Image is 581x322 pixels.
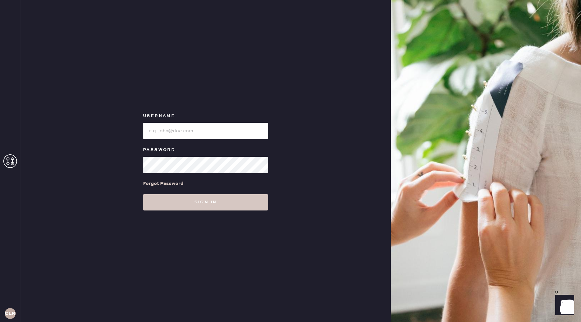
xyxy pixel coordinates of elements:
[5,311,15,316] h3: CLR
[143,194,268,210] button: Sign in
[143,123,268,139] input: e.g. john@doe.com
[143,180,183,187] div: Forgot Password
[549,291,578,321] iframe: Front Chat
[143,146,268,154] label: Password
[143,112,268,120] label: Username
[143,173,183,194] a: Forgot Password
